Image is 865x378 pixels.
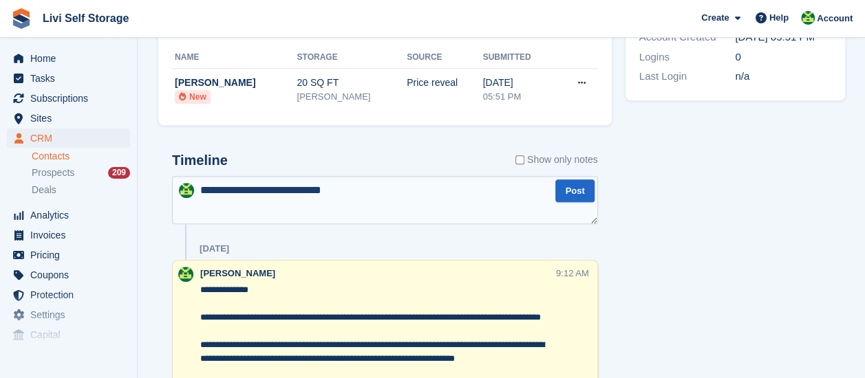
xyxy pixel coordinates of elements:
label: Show only notes [515,153,598,167]
a: menu [7,265,130,285]
div: Last Login [639,69,736,85]
span: Help [769,11,789,25]
li: New [175,90,211,104]
span: Coupons [30,265,113,285]
div: 209 [108,167,130,179]
img: Alex Handyside [801,11,815,25]
a: menu [7,285,130,304]
a: menu [7,305,130,324]
a: menu [7,205,130,225]
img: Alex Handyside [179,183,194,198]
span: Protection [30,285,113,304]
span: Account [817,12,853,25]
a: menu [7,225,130,245]
span: Subscriptions [30,89,113,108]
span: Create [701,11,729,25]
img: Alex Handyside [178,267,193,282]
span: Pricing [30,245,113,265]
a: menu [7,109,130,128]
div: [DATE] 05:51 PM [735,30,831,45]
h2: Timeline [172,153,228,168]
span: Analytics [30,205,113,225]
span: Settings [30,305,113,324]
a: menu [7,49,130,68]
th: Submitted [482,47,555,69]
span: [PERSON_NAME] [200,268,275,278]
span: Prospects [32,166,74,179]
a: menu [7,325,130,344]
div: 20 SQ FT [297,76,407,90]
div: n/a [735,69,831,85]
a: menu [7,69,130,88]
a: Deals [32,183,130,197]
a: Prospects 209 [32,166,130,180]
input: Show only notes [515,153,524,167]
a: menu [7,89,130,108]
div: Account Created [639,30,736,45]
button: Post [555,179,594,202]
th: Source [407,47,482,69]
div: [PERSON_NAME] [297,90,407,104]
div: [DATE] [482,76,555,90]
th: Name [172,47,297,69]
a: Livi Self Storage [37,7,134,30]
a: Contacts [32,150,130,163]
a: menu [7,129,130,148]
div: [PERSON_NAME] [175,76,297,90]
div: 9:12 AM [556,267,589,280]
span: Sites [30,109,113,128]
span: Invoices [30,225,113,245]
span: CRM [30,129,113,148]
a: menu [7,245,130,265]
div: 05:51 PM [482,90,555,104]
th: Storage [297,47,407,69]
span: Home [30,49,113,68]
div: 0 [735,49,831,65]
span: Capital [30,325,113,344]
span: Tasks [30,69,113,88]
div: Logins [639,49,736,65]
img: stora-icon-8386f47178a22dfd0bd8f6a31ec36ba5ce8667c1dd55bd0f319d3a0aa187defe.svg [11,8,32,29]
span: Deals [32,184,56,197]
div: Price reveal [407,76,482,90]
div: [DATE] [200,243,229,254]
